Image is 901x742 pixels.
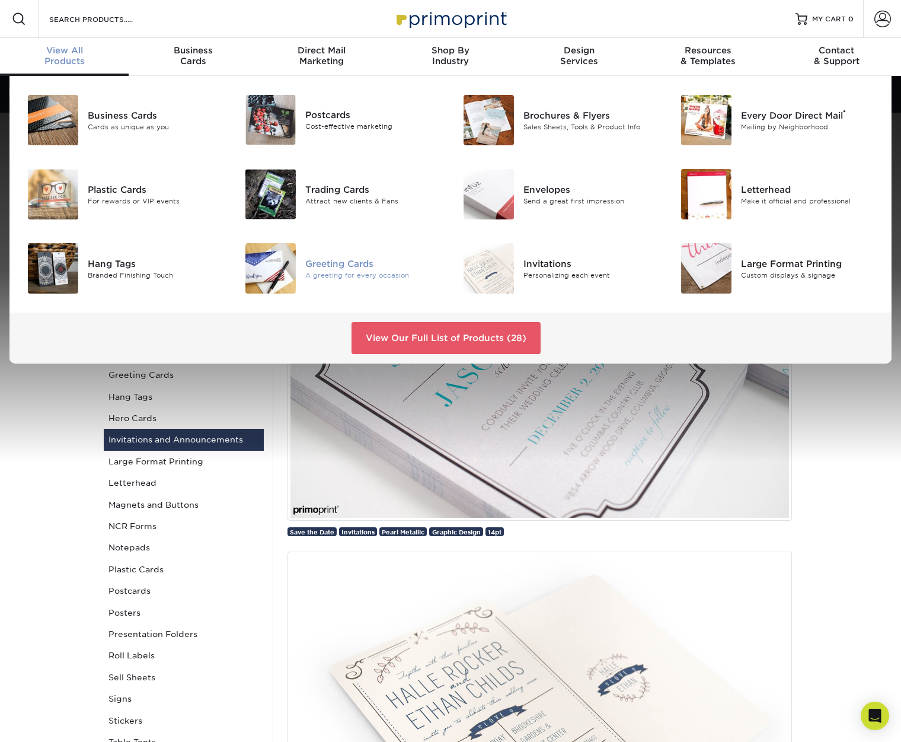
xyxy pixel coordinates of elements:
div: Make it official and professional [741,196,877,206]
img: Hang Tags [28,243,78,294]
img: Business Cards [28,95,78,145]
div: Envelopes [523,183,660,196]
a: Shop ByIndustry [386,38,515,76]
div: Cards as unique as you [88,122,224,132]
a: Pearl Metallic [379,527,427,536]
img: Letterhead [681,169,731,219]
a: Large Format Printing Large Format Printing Custom displays & signage [678,238,878,298]
input: SEARCH PRODUCTS..... [48,12,164,26]
a: Brochures & Flyers Brochures & Flyers Sales Sheets, Tools & Product Info [459,90,660,150]
span: Pearl Metallic [382,528,424,536]
span: Shop By [386,45,515,56]
div: Trading Cards [305,183,442,196]
div: For rewards or VIP events [88,196,224,206]
a: BusinessCards [129,38,257,76]
div: Mailing by Neighborhood [741,122,877,132]
div: Sales Sheets, Tools & Product Info [523,122,660,132]
a: Trading Cards Trading Cards Attract new clients & Fans [242,164,442,224]
a: Graphic Design [429,527,483,536]
span: Save the Date [290,528,334,536]
a: Business Cards Business Cards Cards as unique as you [24,90,224,150]
a: 14pt [485,527,504,536]
div: Open Intercom Messenger [861,702,889,730]
img: Postcards [245,95,296,145]
a: Sell Sheets [104,667,264,688]
span: Business [129,45,257,56]
a: Notepads [104,537,264,558]
div: Business Cards [88,109,224,122]
img: Brochures & Flyers [464,95,514,145]
div: Invitations [523,257,660,270]
div: Plastic Cards [88,183,224,196]
div: Personalizing each event [523,270,660,280]
div: & Support [772,45,901,66]
sup: ® [843,109,846,117]
a: Direct MailMarketing [257,38,386,76]
a: Plastic Cards Plastic Cards For rewards or VIP events [24,164,224,224]
img: Every Door Direct Mail [681,95,731,145]
span: Contact [772,45,901,56]
a: Save the Date [287,527,337,536]
img: Large Format Printing [681,243,731,294]
div: A greeting for every occasion [305,270,442,280]
a: Greeting Cards Greeting Cards A greeting for every occasion [242,238,442,298]
img: Envelopes [464,169,514,219]
div: Hang Tags [88,257,224,270]
div: Postcards [305,109,442,122]
div: Large Format Printing [741,257,877,270]
a: Hang Tags Hang Tags Branded Finishing Touch [24,238,224,298]
div: Cost-effective marketing [305,122,442,132]
a: Invitations [339,527,377,536]
img: Greeting Cards [245,243,296,294]
img: Primoprint [391,6,510,31]
span: Graphic Design [432,528,481,536]
span: Invitations [341,528,375,536]
div: Greeting Cards [305,257,442,270]
div: Cards [129,45,257,66]
span: 14pt [488,528,501,536]
img: Plastic Cards [28,169,78,219]
span: Resources [644,45,772,56]
span: 0 [848,15,854,23]
a: Stickers [104,710,264,731]
a: Resources& Templates [644,38,772,76]
img: Trading Cards [245,169,296,219]
a: Letterhead Letterhead Make it official and professional [678,164,878,224]
a: Plastic Cards [104,559,264,580]
div: & Templates [644,45,772,66]
a: Contact& Support [772,38,901,76]
div: Branded Finishing Touch [88,270,224,280]
a: Envelopes Envelopes Send a great first impression [459,164,660,224]
a: Large Format Printing [104,451,264,472]
div: Every Door Direct Mail [741,109,877,122]
a: Signs [104,688,264,709]
div: Brochures & Flyers [523,109,660,122]
img: Invitations [464,243,514,294]
a: Letterhead [104,472,264,493]
a: Magnets and Buttons [104,494,264,515]
span: Direct Mail [257,45,386,56]
a: Invitations Invitations Personalizing each event [459,238,660,298]
a: Every Door Direct Mail Every Door Direct Mail® Mailing by Neighborhood [678,90,878,150]
div: Marketing [257,45,386,66]
a: View Our Full List of Products (28) [352,322,541,354]
span: MY CART [812,14,846,24]
div: Letterhead [741,183,877,196]
a: Posters [104,602,264,623]
a: DesignServices [515,38,644,76]
a: Roll Labels [104,645,264,666]
div: Send a great first impression [523,196,660,206]
div: Services [515,45,644,66]
div: Custom displays & signage [741,270,877,280]
div: Industry [386,45,515,66]
a: Postcards [104,580,264,601]
span: Design [515,45,644,56]
a: Presentation Folders [104,623,264,645]
a: NCR Forms [104,515,264,537]
a: Postcards Postcards Cost-effective marketing [242,90,442,149]
div: Attract new clients & Fans [305,196,442,206]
